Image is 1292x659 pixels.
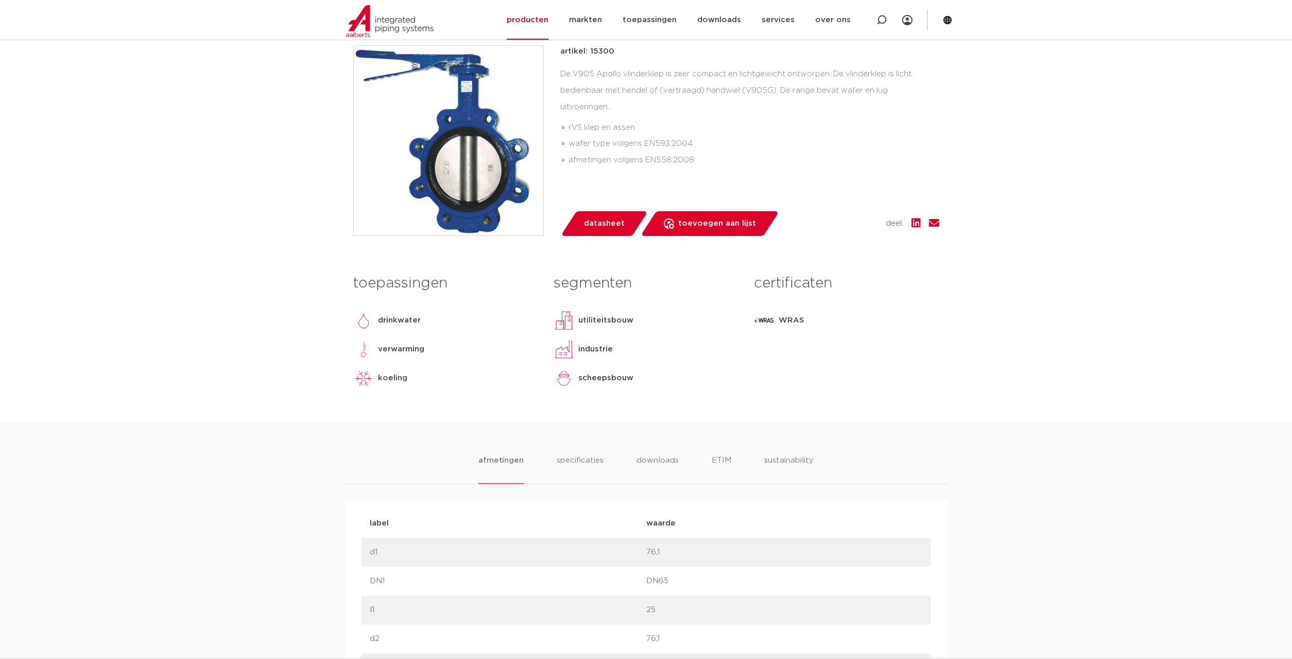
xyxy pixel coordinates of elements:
img: industrie [554,339,574,360]
p: scheepsbouw [578,372,633,384]
span: deel: [886,217,903,230]
p: DN65 [646,575,923,587]
p: waarde [646,517,923,530]
img: drinkwater [353,310,374,331]
li: downloads [636,454,679,484]
h3: segmenten [554,273,738,294]
li: specificaties [557,454,604,484]
p: 25 [646,604,923,616]
img: koeling [353,368,374,388]
p: DN1 [370,575,646,587]
h3: certificaten [754,273,939,294]
p: d1 [370,546,646,559]
img: Product Image for Apollo vlinderklep met handgreep Lug DN65 PN16 [354,46,543,235]
a: datasheet [560,211,648,236]
li: afmetingen [478,454,523,484]
p: label [370,517,646,530]
span: datasheet [584,215,625,232]
li: sustainability [764,454,814,484]
img: WRAS [754,310,774,331]
li: rVS klep en assen [569,120,939,136]
p: utiliteitsbouw [578,314,633,327]
p: drinkwater [378,314,421,327]
li: ETIM [712,454,731,484]
p: d2 [370,633,646,645]
p: 76,1 [646,633,923,645]
img: scheepsbouw [554,368,574,388]
img: utiliteitsbouw [554,310,574,331]
p: artikel: 15300 [560,45,614,58]
li: afmetingen volgens EN558:2008 [569,152,939,168]
p: industrie [578,343,613,356]
li: wafer type volgens EN593:2004 [569,136,939,152]
span: toevoegen aan lijst [678,215,756,232]
img: verwarming [353,339,374,360]
h3: toepassingen [353,273,538,294]
p: koeling [378,372,407,384]
p: 76,1 [646,546,923,559]
p: WRAS [779,314,804,327]
p: verwarming [378,343,424,356]
div: De V905 Apollo vlinderklep is zeer compact en lichtgewicht ontworpen. De vlinderklep is licht bed... [560,66,939,173]
p: l1 [370,604,646,616]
